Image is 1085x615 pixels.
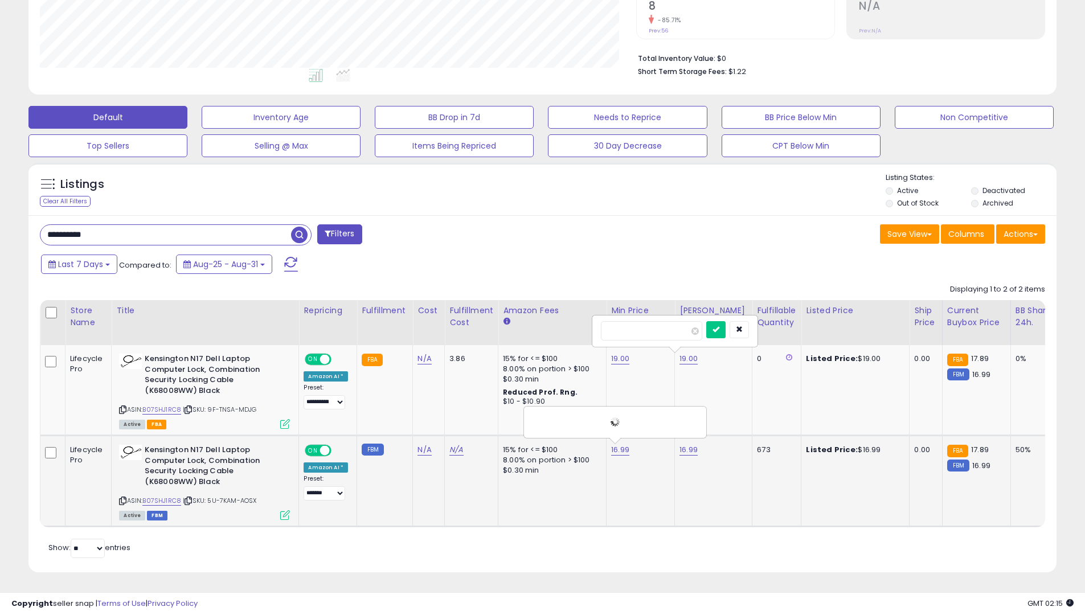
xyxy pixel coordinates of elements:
button: Aug-25 - Aug-31 [176,255,272,274]
div: 3.86 [449,354,489,364]
span: Show: entries [48,542,130,553]
button: CPT Below Min [722,134,881,157]
a: 16.99 [611,444,629,456]
button: Default [28,106,187,129]
label: Archived [982,198,1013,208]
small: FBA [362,354,383,366]
div: Clear All Filters [40,196,91,207]
span: Columns [948,228,984,240]
div: 50% [1016,445,1053,455]
div: Preset: [304,384,348,409]
div: $16.99 [806,445,900,455]
div: 8.00% on portion > $100 [503,364,597,374]
div: 0.00 [914,354,933,364]
span: Aug-25 - Aug-31 [193,259,258,270]
small: Prev: N/A [859,27,881,34]
div: 8.00% on portion > $100 [503,455,597,465]
span: | SKU: 5U-7KAM-AOSX [183,496,256,505]
div: Fulfillment [362,305,408,317]
button: Inventory Age [202,106,361,129]
div: $0.30 min [503,374,597,384]
button: Columns [941,224,994,244]
small: Prev: 56 [649,27,668,34]
small: -85.71% [654,16,681,24]
div: Amazon Fees [503,305,601,317]
div: $0.30 min [503,465,597,475]
div: Current Buybox Price [947,305,1006,329]
p: Listing States: [886,173,1057,183]
div: Preset: [304,475,348,501]
div: Amazon AI * [304,462,348,473]
small: FBM [362,444,384,456]
span: ON [306,446,321,456]
span: 16.99 [972,369,990,380]
span: FBM [147,511,167,520]
div: 15% for <= $100 [503,445,597,455]
a: N/A [417,444,431,456]
div: 0 [757,354,792,364]
a: Privacy Policy [148,598,198,609]
span: 2025-09-8 02:15 GMT [1027,598,1074,609]
div: Amazon AI * [304,371,348,382]
a: 19.00 [611,353,629,364]
div: Lifecycle Pro [70,445,103,465]
span: | SKU: 9F-TNSA-MDJG [183,405,256,414]
a: 16.99 [679,444,698,456]
label: Out of Stock [897,198,939,208]
li: $0 [638,51,1037,64]
span: All listings currently available for purchase on Amazon [119,420,145,429]
span: OFF [330,355,348,364]
button: Actions [996,224,1045,244]
span: Compared to: [119,260,171,270]
div: 0.00 [914,445,933,455]
span: 16.99 [972,460,990,471]
div: ASIN: [119,354,290,428]
small: FBM [947,460,969,471]
span: Last 7 Days [58,259,103,270]
span: $1.22 [728,66,746,77]
button: Filters [317,224,362,244]
img: 318e9NPLaXL._SL40_.jpg [119,445,142,460]
button: Needs to Reprice [548,106,707,129]
a: N/A [417,353,431,364]
div: BB Share 24h. [1016,305,1057,329]
small: FBA [947,354,968,366]
b: Total Inventory Value: [638,54,715,63]
span: ON [306,355,321,364]
div: Fulfillment Cost [449,305,493,329]
h5: Listings [60,177,104,192]
div: 673 [757,445,792,455]
div: Fulfillable Quantity [757,305,796,329]
span: OFF [330,446,348,456]
div: Cost [417,305,440,317]
div: $10 - $10.90 [503,397,597,407]
button: Save View [880,224,939,244]
div: Repricing [304,305,352,317]
small: FBA [947,445,968,457]
button: BB Drop in 7d [375,106,534,129]
div: Min Price [611,305,670,317]
span: All listings currently available for purchase on Amazon [119,511,145,520]
label: Active [897,186,918,195]
button: Selling @ Max [202,134,361,157]
div: $19.00 [806,354,900,364]
a: B07SHJ1RC8 [142,405,181,415]
div: Lifecycle Pro [70,354,103,374]
button: Items Being Repriced [375,134,534,157]
strong: Copyright [11,598,53,609]
div: [PERSON_NAME] [679,305,747,317]
small: FBM [947,368,969,380]
div: ASIN: [119,445,290,519]
b: Short Term Storage Fees: [638,67,727,76]
small: Amazon Fees. [503,317,510,327]
a: Terms of Use [97,598,146,609]
span: FBA [147,420,166,429]
b: Kensington N17 Dell Laptop Computer Lock, Combination Security Locking Cable (K68008WW) Black [145,354,283,399]
button: 30 Day Decrease [548,134,707,157]
a: 19.00 [679,353,698,364]
a: B07SHJ1RC8 [142,496,181,506]
label: Deactivated [982,186,1025,195]
button: BB Price Below Min [722,106,881,129]
b: Reduced Prof. Rng. [503,387,578,397]
b: Listed Price: [806,444,858,455]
